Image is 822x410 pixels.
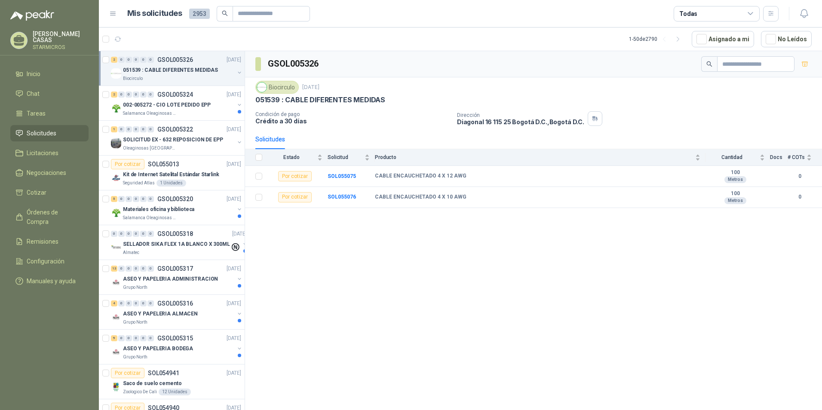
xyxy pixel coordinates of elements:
a: SOL055076 [328,194,356,200]
div: 0 [118,57,125,63]
span: Solicitudes [27,129,56,138]
button: No Leídos [761,31,812,47]
p: Salamanca Oleaginosas SAS [123,110,177,117]
p: Grupo North [123,319,147,326]
div: 0 [133,335,139,341]
a: 13 0 0 0 0 0 GSOL005317[DATE] Company LogoASEO Y PAPELERIA ADMINISTRACIONGrupo North [111,263,243,291]
p: Grupo North [123,354,147,361]
div: 0 [126,92,132,98]
span: Tareas [27,109,46,118]
div: 0 [126,231,132,237]
div: 0 [126,335,132,341]
div: 0 [140,335,147,341]
p: Almatec [123,249,139,256]
div: 0 [133,126,139,132]
p: STARMICROS [33,45,89,50]
div: 0 [133,92,139,98]
b: 0 [788,193,812,201]
img: Company Logo [111,347,121,357]
div: 0 [140,92,147,98]
div: Metros [724,176,746,183]
th: Cantidad [705,149,770,166]
div: 1 - 50 de 2790 [629,32,685,46]
a: 2 0 0 0 0 0 GSOL005326[DATE] Company Logo051539 : CABLE DIFERENTES MEDIDASBiocirculo [111,55,243,82]
div: 0 [118,92,125,98]
p: Dirección [457,112,584,118]
img: Company Logo [111,68,121,79]
p: Kit de Internet Satelital Estándar Starlink [123,171,219,179]
p: 051539 : CABLE DIFERENTES MEDIDAS [123,66,218,74]
div: 0 [126,126,132,132]
a: 1 0 0 0 0 0 GSOL005322[DATE] Company LogoSOLICITUD EX - 632 REPOSICION DE EPPOleaginosas [GEOGRAP... [111,124,243,152]
p: GSOL005320 [157,196,193,202]
img: Company Logo [111,173,121,183]
p: [DATE] [232,230,247,238]
p: GSOL005317 [157,266,193,272]
p: [DATE] [227,334,241,343]
p: Condición de pago [255,111,450,117]
p: GSOL005316 [157,300,193,306]
p: SELLADOR SIKA FLEX 1A BLANCO X 300ML [123,240,230,248]
div: Por cotizar [111,159,144,169]
b: 0 [788,172,812,181]
div: 0 [147,231,154,237]
a: Por cotizarSOL055013[DATE] Company LogoKit de Internet Satelital Estándar StarlinkSeguridad Atlas... [99,156,245,190]
a: SOL055075 [328,173,356,179]
div: 1 Unidades [156,180,186,187]
p: [DATE] [227,369,241,377]
th: Solicitud [328,149,375,166]
span: Chat [27,89,40,98]
div: 0 [133,266,139,272]
span: Órdenes de Compra [27,208,80,226]
p: [DATE] [302,83,319,92]
span: Negociaciones [27,168,66,177]
div: 0 [147,92,154,98]
a: Remisiones [10,233,89,250]
p: Crédito a 30 días [255,117,450,125]
p: ASEO Y PAPELERIA BODEGA [123,345,193,353]
div: 0 [118,300,125,306]
div: 0 [126,266,132,272]
div: 0 [118,196,125,202]
a: Tareas [10,105,89,122]
p: Saco de suelo cemento [123,379,181,388]
p: [DATE] [227,160,241,168]
p: [DATE] [227,300,241,308]
div: 0 [147,300,154,306]
b: CABLE ENCAUCHETADO 4 X 12 AWG [375,173,466,180]
img: Company Logo [111,138,121,148]
img: Company Logo [111,208,121,218]
div: Por cotizar [278,192,312,202]
p: GSOL005326 [157,57,193,63]
span: search [706,61,712,67]
b: 100 [705,190,765,197]
a: Chat [10,86,89,102]
p: [DATE] [227,56,241,64]
p: SOL054941 [148,370,179,376]
div: 4 [111,300,117,306]
div: 2 [111,57,117,63]
div: 0 [147,266,154,272]
div: 0 [126,300,132,306]
span: Remisiones [27,237,58,246]
div: 0 [118,231,125,237]
span: search [222,10,228,16]
span: Solicitud [328,154,363,160]
div: 0 [133,231,139,237]
a: 9 0 0 0 0 0 GSOL005315[DATE] Company LogoASEO Y PAPELERIA BODEGAGrupo North [111,333,243,361]
a: Cotizar [10,184,89,201]
div: 0 [147,57,154,63]
h3: GSOL005326 [268,57,320,70]
span: # COTs [788,154,805,160]
img: Company Logo [257,83,267,92]
div: Por cotizar [278,171,312,181]
button: Asignado a mi [692,31,754,47]
p: [PERSON_NAME] CASAS [33,31,89,43]
div: Solicitudes [255,135,285,144]
p: GSOL005318 [157,231,193,237]
div: Todas [679,9,697,18]
p: GSOL005315 [157,335,193,341]
div: 0 [140,266,147,272]
th: Producto [375,149,705,166]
